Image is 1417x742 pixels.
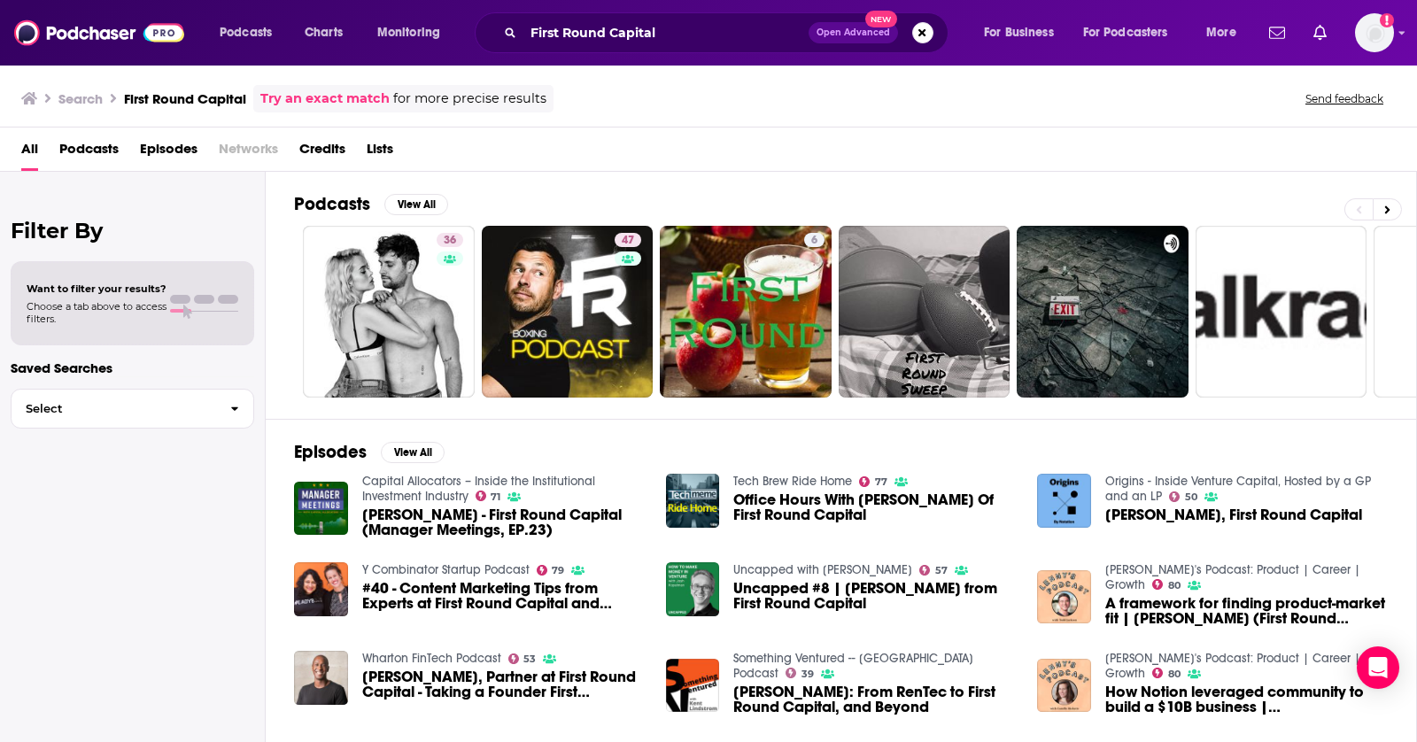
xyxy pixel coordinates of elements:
[1105,507,1362,522] a: Josh Kopelman, First Round Capital
[801,670,814,678] span: 39
[1380,13,1394,27] svg: Add a profile image
[303,226,475,398] a: 36
[367,135,393,171] a: Lists
[294,441,367,463] h2: Episodes
[1194,19,1258,47] button: open menu
[58,90,103,107] h3: Search
[14,16,184,50] a: Podchaser - Follow, Share and Rate Podcasts
[615,233,641,247] a: 47
[1168,670,1181,678] span: 80
[365,19,463,47] button: open menu
[1185,493,1197,501] span: 50
[972,19,1076,47] button: open menu
[523,655,536,663] span: 53
[482,226,654,398] a: 47
[1355,13,1394,52] span: Logged in as jacruz
[220,20,272,45] span: Podcasts
[1037,474,1091,528] img: Josh Kopelman, First Round Capital
[362,581,645,611] span: #40 - Content Marketing Tips from Experts at First Round Capital and [PERSON_NAME]
[377,20,440,45] span: Monitoring
[1262,18,1292,48] a: Show notifications dropdown
[666,562,720,616] img: Uncapped #8 | Josh Kopelman from First Round Capital
[809,22,898,43] button: Open AdvancedNew
[299,135,345,171] span: Credits
[11,389,254,429] button: Select
[381,442,445,463] button: View All
[444,232,456,250] span: 36
[293,19,353,47] a: Charts
[1169,491,1197,502] a: 50
[733,562,912,577] a: Uncapped with Jack Altman
[1105,507,1362,522] span: [PERSON_NAME], First Round Capital
[1152,579,1181,590] a: 80
[1105,474,1371,504] a: Origins - Inside Venture Capital, Hosted by a GP and an LP
[1357,646,1399,689] div: Open Intercom Messenger
[362,507,645,537] a: Bill Trenchard - First Round Capital (Manager Meetings, EP.23)
[1355,13,1394,52] button: Show profile menu
[492,12,965,53] div: Search podcasts, credits, & more...
[875,478,887,486] span: 77
[523,19,809,47] input: Search podcasts, credits, & more...
[1037,570,1091,624] img: A framework for finding product-market fit | Todd Jackson (First Round Capital)
[660,226,832,398] a: 6
[935,567,948,575] span: 57
[1152,668,1181,678] a: 80
[508,653,537,664] a: 53
[859,476,887,487] a: 77
[362,669,645,699] span: [PERSON_NAME], Partner at First Round Capital - Taking a Founder First Approach to Investing
[362,651,501,666] a: Wharton FinTech Podcast
[552,567,564,575] span: 79
[1306,18,1334,48] a: Show notifications dropdown
[59,135,119,171] span: Podcasts
[1105,684,1388,715] a: How Notion leveraged community to build a $10B business | Camille Ricketts (Notion, First Round C...
[666,474,720,528] img: Office Hours With Chris Fralic Of First Round Capital
[294,651,348,705] img: Meka Asonye, Partner at First Round Capital - Taking a Founder First Approach to Investing
[362,669,645,699] a: Meka Asonye, Partner at First Round Capital - Taking a Founder First Approach to Investing
[362,562,530,577] a: Y Combinator Startup Podcast
[27,300,166,325] span: Choose a tab above to access filters.
[207,19,295,47] button: open menu
[1355,13,1394,52] img: User Profile
[393,89,546,109] span: for more precise results
[733,581,1016,611] a: Uncapped #8 | Josh Kopelman from First Round Capital
[305,20,343,45] span: Charts
[362,581,645,611] a: #40 - Content Marketing Tips from Experts at First Round Capital and Andreessen Horowitz
[384,194,448,215] button: View All
[919,565,948,576] a: 57
[811,232,817,250] span: 6
[733,492,1016,522] span: Office Hours With [PERSON_NAME] Of First Round Capital
[260,89,390,109] a: Try an exact match
[362,474,595,504] a: Capital Allocators – Inside the Institutional Investment Industry
[537,565,565,576] a: 79
[140,135,197,171] span: Episodes
[1037,659,1091,713] a: How Notion leveraged community to build a $10B business | Camille Ricketts (Notion, First Round C...
[666,659,720,713] img: Howard Morgan: From RenTec to First Round Capital, and Beyond
[476,491,501,501] a: 71
[1300,91,1389,106] button: Send feedback
[362,507,645,537] span: [PERSON_NAME] - First Round Capital (Manager Meetings, EP.23)
[12,403,216,414] span: Select
[11,218,254,243] h2: Filter By
[733,651,973,681] a: Something Ventured -- Silicon Valley Podcast
[21,135,38,171] a: All
[11,359,254,376] p: Saved Searches
[1083,20,1168,45] span: For Podcasters
[1105,562,1360,592] a: Lenny's Podcast: Product | Career | Growth
[294,562,348,616] img: #40 - Content Marketing Tips from Experts at First Round Capital and Andreessen Horowitz
[786,668,814,678] a: 39
[294,193,448,215] a: PodcastsView All
[1105,651,1360,681] a: Lenny's Podcast: Product | Career | Growth
[1105,596,1388,626] span: A framework for finding product-market fit | [PERSON_NAME] (First Round Capital)
[733,684,1016,715] a: Howard Morgan: From RenTec to First Round Capital, and Beyond
[865,11,897,27] span: New
[622,232,634,250] span: 47
[124,90,246,107] h3: First Round Capital
[1105,596,1388,626] a: A framework for finding product-market fit | Todd Jackson (First Round Capital)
